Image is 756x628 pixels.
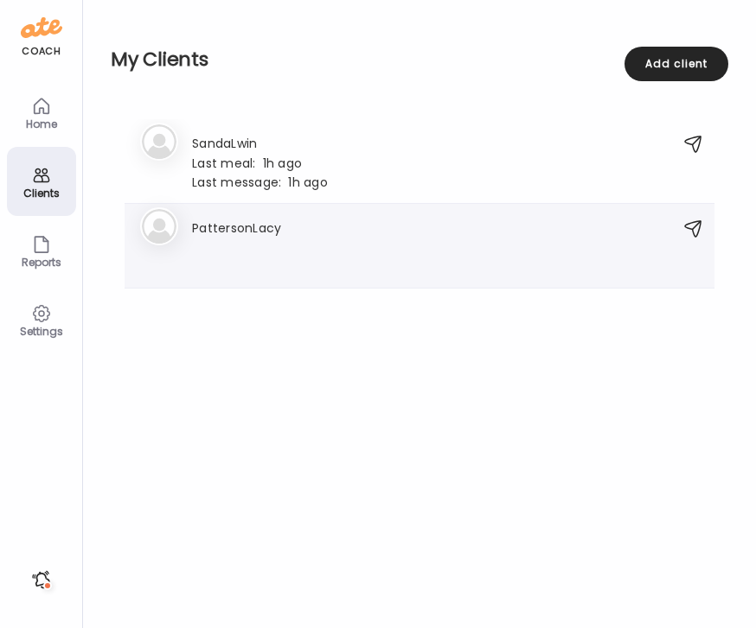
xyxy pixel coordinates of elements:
div: 1h ago [192,155,328,170]
h2: My Clients [111,47,728,73]
div: Add client [625,47,728,81]
h3: PattersonLacy [192,218,281,236]
img: ate [21,14,62,41]
div: Home [10,118,73,130]
span: Last message: [192,174,288,192]
div: Settings [10,326,73,337]
span: Last meal: [192,155,263,173]
div: coach [22,44,61,59]
div: Clients [10,187,73,199]
div: 1h ago [192,174,328,189]
div: Reports [10,257,73,268]
h3: SandaLwin [192,133,328,151]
